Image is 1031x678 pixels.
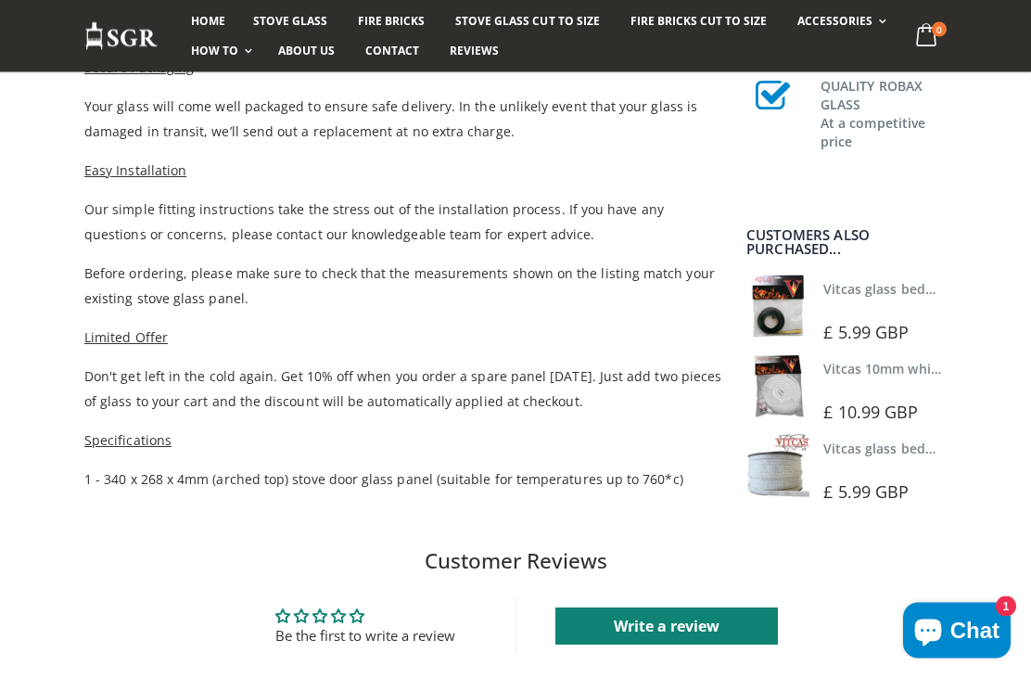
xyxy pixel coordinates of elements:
span: Stove Glass Cut To Size [455,13,599,29]
a: Write a review [555,608,778,646]
span: Accessories [797,13,872,29]
a: Reviews [436,36,513,66]
span: Fire Bricks [358,13,425,29]
span: Don't get left in the cold again. Get 10% off when you order a spare panel [DATE]. Just add two p... [84,368,721,411]
div: Be the first to write a review [275,627,455,646]
span: Specifications [84,432,172,450]
a: Fire Bricks Cut To Size [617,6,781,36]
a: Fire Bricks [344,6,439,36]
h3: QUALITY ROBAX GLASS At a competitive price [821,74,947,152]
div: Customers also purchased... [746,229,947,257]
h2: Customer Reviews [15,547,1016,577]
span: Reviews [450,43,499,58]
span: £ 5.99 GBP [823,481,909,504]
span: Stove Glass [253,13,327,29]
span: Limited Offer [84,329,168,347]
img: Vitcas white rope, glue and gloves kit 10mm [746,355,809,418]
a: How To [177,36,261,66]
span: Before ordering, please make sure to check that the measurements shown on the listing match your ... [84,265,715,308]
span: £ 10.99 GBP [823,402,918,424]
span: Contact [365,43,419,58]
inbox-online-store-chat: Shopify online store chat [897,603,1016,663]
a: Accessories [783,6,896,36]
span: Fire Bricks Cut To Size [630,13,767,29]
span: Your glass will come well packaged to ensure safe delivery. In the unlikely event that your glass... [84,98,697,141]
span: Home [191,13,225,29]
a: Home [177,6,239,36]
a: Stove Glass Cut To Size [441,6,613,36]
span: 0 [932,22,947,37]
span: £ 5.99 GBP [823,322,909,344]
span: About us [278,43,335,58]
p: 1 - 340 x 268 x 4mm (arched top) stove door glass panel (suitable for temperatures up to 760*c) [84,467,724,493]
a: About us [264,36,349,66]
a: Stove Glass [239,6,341,36]
a: Contact [351,36,433,66]
img: Stove Glass Replacement [84,21,159,52]
img: Vitcas stove glass bedding in tape [746,275,809,339]
img: Vitcas stove glass bedding in tape [746,435,809,498]
span: How To [191,43,238,58]
span: Our simple fitting instructions take the stress out of the installation process. If you have any ... [84,201,664,244]
a: 0 [909,19,947,55]
span: Easy Installation [84,162,186,180]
